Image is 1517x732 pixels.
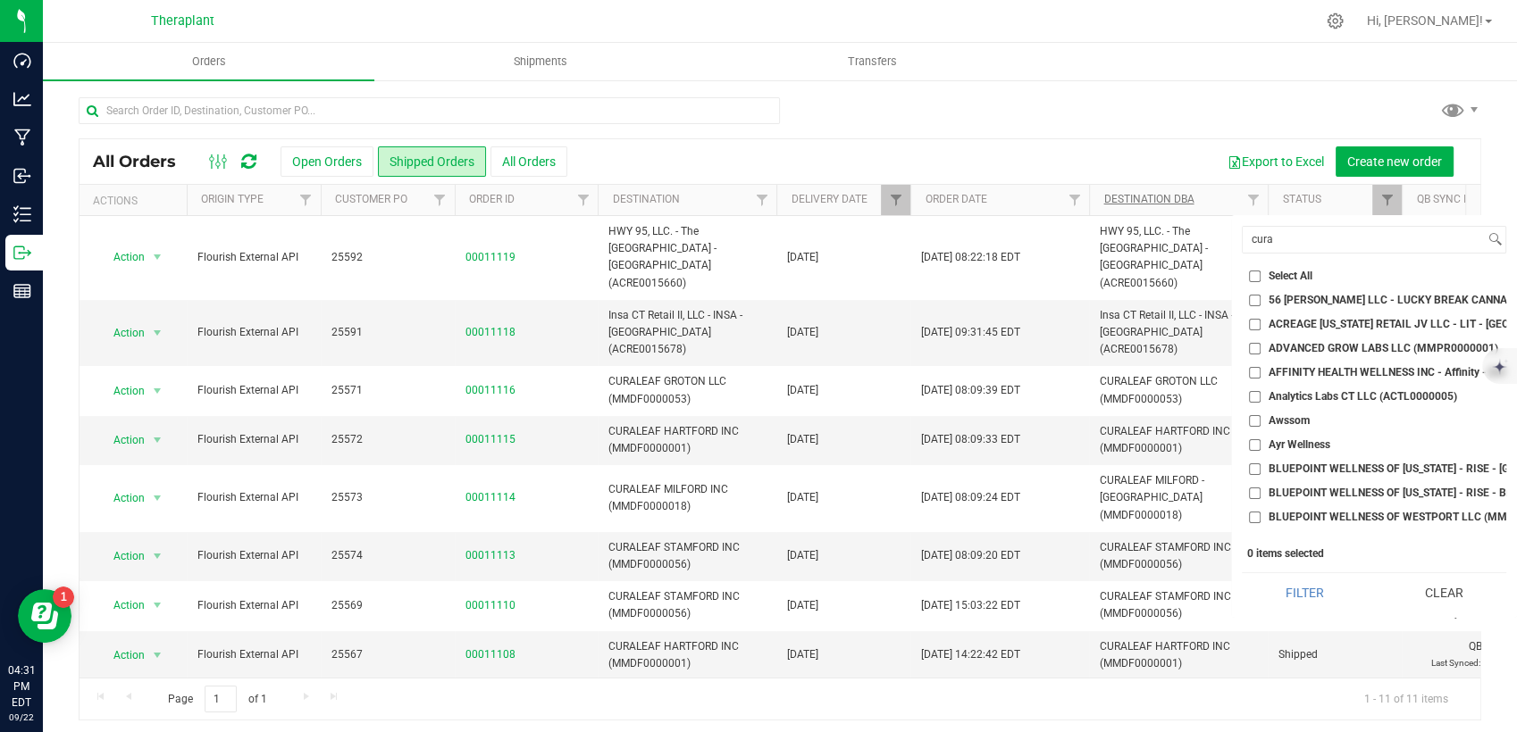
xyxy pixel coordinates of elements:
[465,489,515,506] a: 00011114
[608,481,766,515] span: CURALEAF MILFORD INC (MMDF0000018)
[787,646,818,663] span: [DATE]
[147,378,169,403] span: select
[612,193,679,205] a: Destination
[79,97,780,124] input: Search Order ID, Destination, Customer PO...
[197,324,310,341] span: Flourish External API
[205,686,237,713] input: 1
[1278,646,1391,663] span: Shipped
[147,428,169,453] span: select
[1269,391,1457,402] span: Analytics Labs CT LLC (ACTL0000005)
[1242,573,1368,612] button: Filter
[374,43,706,80] a: Shipments
[1100,373,1257,407] span: CURALEAF GROTON LLC (MMDF0000053)
[465,431,515,448] a: 00011115
[608,423,766,457] span: CURALEAF HARTFORD INC (MMDF0000001)
[13,244,31,262] inline-svg: Outbound
[18,589,71,643] iframe: Resource center
[97,544,146,569] span: Action
[331,382,444,399] span: 25571
[197,489,310,506] span: Flourish External API
[608,638,766,672] span: CURALEAF HARTFORD INC (MMDF0000001)
[791,193,867,205] a: Delivery Date
[93,195,180,207] div: Actions
[331,597,444,614] span: 25569
[787,382,818,399] span: [DATE]
[921,547,1020,564] span: [DATE] 08:09:20 EDT
[1100,638,1257,672] span: CURALEAF HARTFORD INC (MMDF0000001)
[93,152,194,171] span: All Orders
[1282,193,1320,205] a: Status
[1249,367,1261,378] input: AFFINITY HEALTH WELLNESS INC - Affinity - [GEOGRAPHIC_DATA] (MMDF0000057)
[291,185,321,215] a: Filter
[1324,12,1346,29] div: Manage settings
[147,593,169,618] span: select
[13,167,31,185] inline-svg: Inbound
[1249,343,1261,354] input: ADVANCED GROW LABS LLC (MMPR0000001)
[1100,423,1257,457] span: CURALEAF HARTFORD INC (MMDF0000001)
[1249,270,1261,282] input: Select All
[1100,539,1257,573] span: CURALEAF STAMFORD INC (MMDF0000056)
[1350,686,1463,712] span: 1 - 11 of 11 items
[147,320,169,345] span: select
[8,662,35,711] p: 04:31 PM EDT
[1238,185,1268,215] a: Filter
[608,588,766,622] span: CURALEAF STAMFORD INC (MMDF0000056)
[921,431,1020,448] span: [DATE] 08:09:33 EDT
[147,643,169,668] span: select
[787,324,818,341] span: [DATE]
[465,597,515,614] a: 00011110
[97,245,146,270] span: Action
[1100,472,1257,524] span: CURALEAF MILFORD - [GEOGRAPHIC_DATA] (MMDF0000018)
[1269,415,1310,426] span: Awssom
[1216,146,1336,177] button: Export to Excel
[824,54,921,70] span: Transfers
[13,129,31,146] inline-svg: Manufacturing
[608,223,766,292] span: HWY 95, LLC. - The [GEOGRAPHIC_DATA] - [GEOGRAPHIC_DATA] (ACRE0015660)
[331,249,444,266] span: 25592
[13,282,31,300] inline-svg: Reports
[1249,439,1261,451] input: Ayr Wellness
[465,382,515,399] a: 00011116
[1347,154,1442,169] span: Create new order
[1249,463,1261,475] input: BLUEPOINT WELLNESS OF [US_STATE] - RISE - [GEOGRAPHIC_DATA] (AMHF0008250)
[97,378,146,403] span: Action
[1269,439,1330,450] span: Ayr Wellness
[921,382,1020,399] span: [DATE] 08:09:39 EDT
[1249,512,1261,523] input: BLUEPOINT WELLNESS OF WESTPORT LLC (MMDF0000029)
[787,431,818,448] span: [DATE]
[147,245,169,270] span: select
[153,686,281,713] span: Page of 1
[465,249,515,266] a: 00011119
[1060,185,1089,215] a: Filter
[1269,270,1312,281] span: Select All
[707,43,1038,80] a: Transfers
[1367,13,1483,28] span: Hi, [PERSON_NAME]!
[787,547,818,564] span: [DATE]
[97,593,146,618] span: Action
[787,597,818,614] span: [DATE]
[197,431,310,448] span: Flourish External API
[925,193,986,205] a: Order Date
[1100,307,1257,359] span: Insa CT Retail II, LLC - INSA - [GEOGRAPHIC_DATA] (ACRE0015678)
[1249,391,1261,403] input: Analytics Labs CT LLC (ACTL0000005)
[197,646,310,663] span: Flourish External API
[197,382,310,399] span: Flourish External API
[1249,295,1261,306] input: 56 [PERSON_NAME] LLC - LUCKY BREAK CANNABIS - Bridgeport (ACFB0000056)
[921,597,1020,614] span: [DATE] 15:03:22 EDT
[97,486,146,511] span: Action
[490,146,567,177] button: All Orders
[568,185,598,215] a: Filter
[331,547,444,564] span: 25574
[1336,146,1454,177] button: Create new order
[13,90,31,108] inline-svg: Analytics
[787,489,818,506] span: [DATE]
[201,193,264,205] a: Origin Type
[97,320,146,345] span: Action
[97,643,146,668] span: Action
[13,52,31,70] inline-svg: Dashboard
[490,54,591,70] span: Shipments
[921,324,1020,341] span: [DATE] 09:31:45 EDT
[197,547,310,564] span: Flourish External API
[378,146,486,177] button: Shipped Orders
